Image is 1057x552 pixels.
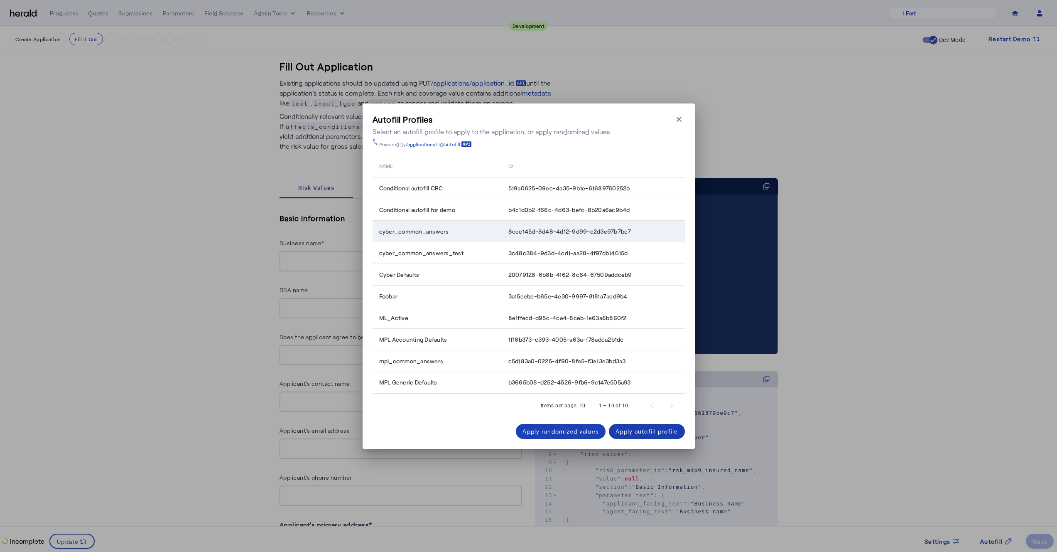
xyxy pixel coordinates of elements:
[508,184,630,192] span: 519a0625-09ec-4a35-9b1e-61689760252b
[379,271,419,279] span: Cyber Defaults
[508,314,627,322] span: 8e1ffecd-d95c-4ca4-8ceb-1e63a6b860f2
[379,141,472,148] div: Powered by
[379,292,398,301] span: Foobar
[579,402,586,410] div: 10
[508,249,628,257] span: 3c48c384-9d3d-4cd1-aa28-4f97db14015d
[508,161,513,170] span: id
[379,184,443,192] span: Conditional autofill CRC
[379,357,444,365] span: mpl_common_answers
[508,227,631,236] span: 8cee145d-8d48-4d12-9d99-c2d3e97b7bc7
[373,154,685,394] table: Table view of all quotes submitted by your platform
[609,424,685,439] button: Apply autofill profile
[616,427,678,436] div: Apply autofill profile
[379,378,437,387] span: MPL Generic Defaults
[508,271,632,279] span: 20079128-6b8b-4162-8c64-67509addceb9
[508,292,628,301] span: 3a15eebe-b65e-4e30-9997-8181a7aed9b4
[508,378,631,387] span: b3665b08-d252-4526-9fb6-9c147e505a93
[379,314,408,322] span: ML_Active
[373,113,612,125] h3: Autofill Profiles
[406,141,472,148] a: /applications/:id/autofill
[508,206,630,214] span: b4c1d0b2-f66c-4d63-befc-8b20a6ac9b4d
[599,402,628,410] div: 1 – 10 of 10
[379,335,447,344] span: MPL Accounting Defaults
[379,206,455,214] span: Conditional autofill for demo
[508,335,624,344] span: 1f16b373-c393-4005-a63a-f78adca2b1dc
[516,424,606,439] button: Apply randomized values
[508,357,626,365] span: c5d183a0-0225-4f90-8fe5-f3e13e3bd3a3
[379,249,464,257] span: cyber_common_answers_test
[522,427,599,436] div: Apply randomized values
[379,227,449,236] span: cyber_common_answers
[379,161,393,170] span: name
[373,127,612,137] div: Select an autofill profile to apply to the application, or apply randomized values.
[541,402,578,410] div: Items per page:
